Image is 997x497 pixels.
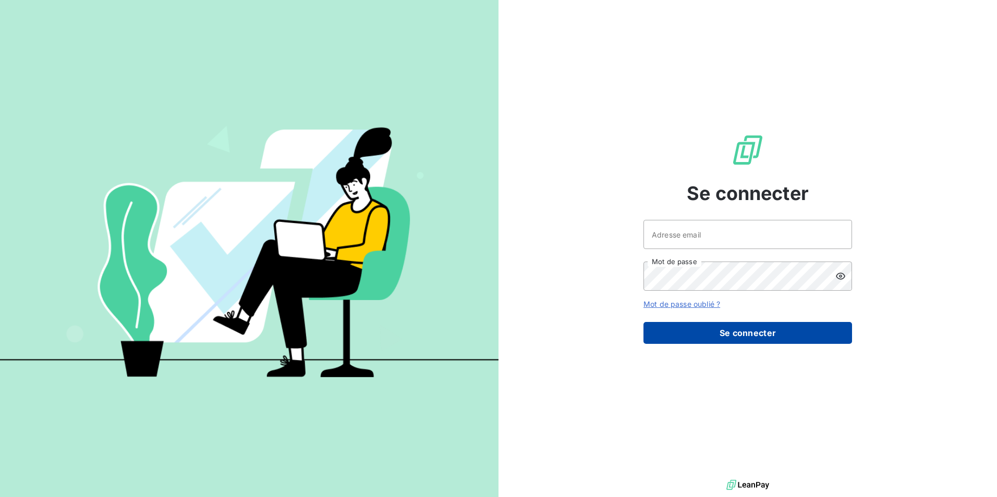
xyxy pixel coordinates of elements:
[643,220,852,249] input: placeholder
[643,300,720,308] a: Mot de passe oublié ?
[687,179,809,207] span: Se connecter
[731,133,764,167] img: Logo LeanPay
[726,477,769,493] img: logo
[643,322,852,344] button: Se connecter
